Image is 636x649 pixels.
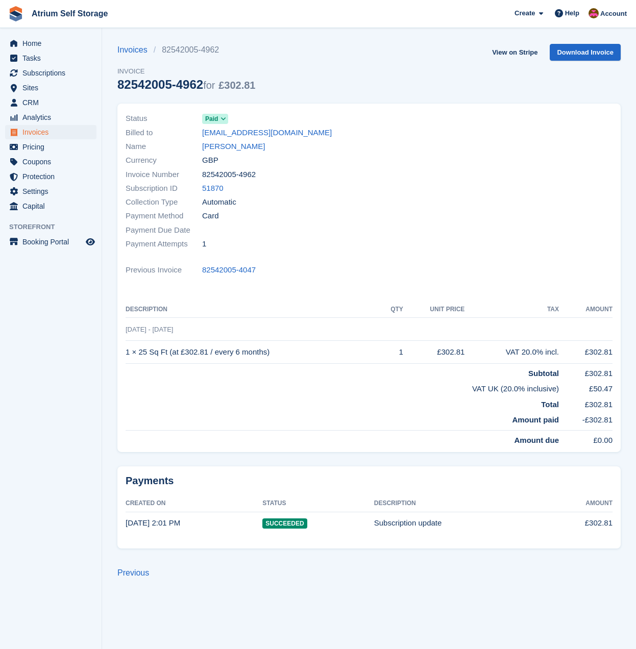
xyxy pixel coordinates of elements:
[543,495,613,512] th: Amount
[126,210,202,222] span: Payment Method
[5,140,96,154] a: menu
[589,8,599,18] img: Mark Rhodes
[464,302,559,318] th: Tax
[550,44,621,61] a: Download Invoice
[5,155,96,169] a: menu
[218,80,255,91] span: £302.81
[126,518,180,527] time: 2025-09-02 13:01:26 UTC
[5,125,96,139] a: menu
[559,302,613,318] th: Amount
[22,155,84,169] span: Coupons
[202,169,256,181] span: 82542005-4962
[22,66,84,80] span: Subscriptions
[5,110,96,124] a: menu
[202,238,206,250] span: 1
[28,5,112,22] a: Atrium Self Storage
[126,169,202,181] span: Invoice Number
[202,264,256,276] a: 82542005-4047
[559,410,613,430] td: -£302.81
[600,9,627,19] span: Account
[559,363,613,379] td: £302.81
[541,400,559,409] strong: Total
[8,6,23,21] img: stora-icon-8386f47178a22dfd0bd8f6a31ec36ba5ce8667c1dd55bd0f319d3a0aa187defe.svg
[9,222,102,232] span: Storefront
[5,184,96,198] a: menu
[5,36,96,51] a: menu
[374,512,544,534] td: Subscription update
[203,80,215,91] span: for
[22,36,84,51] span: Home
[126,127,202,139] span: Billed to
[5,81,96,95] a: menu
[464,346,559,358] div: VAT 20.0% incl.
[22,199,84,213] span: Capital
[126,155,202,166] span: Currency
[559,395,613,411] td: £302.81
[528,369,559,378] strong: Subtotal
[126,264,202,276] span: Previous Invoice
[488,44,542,61] a: View on Stripe
[117,44,255,56] nav: breadcrumbs
[84,236,96,248] a: Preview store
[22,235,84,249] span: Booking Portal
[126,326,173,333] span: [DATE] - [DATE]
[543,512,613,534] td: £302.81
[5,235,96,249] a: menu
[117,44,154,56] a: Invoices
[22,95,84,110] span: CRM
[126,224,202,236] span: Payment Due Date
[202,127,332,139] a: [EMAIL_ADDRESS][DOMAIN_NAME]
[22,51,84,65] span: Tasks
[126,196,202,208] span: Collection Type
[5,51,96,65] a: menu
[5,66,96,80] a: menu
[22,169,84,184] span: Protection
[202,210,219,222] span: Card
[5,169,96,184] a: menu
[126,379,559,395] td: VAT UK (20.0% inclusive)
[126,475,613,487] h2: Payments
[403,302,465,318] th: Unit Price
[381,341,403,364] td: 1
[22,184,84,198] span: Settings
[515,436,559,444] strong: Amount due
[5,95,96,110] a: menu
[22,140,84,154] span: Pricing
[381,302,403,318] th: QTY
[22,81,84,95] span: Sites
[515,8,535,18] span: Create
[202,113,228,124] a: Paid
[5,199,96,213] a: menu
[126,183,202,194] span: Subscription ID
[512,415,559,424] strong: Amount paid
[374,495,544,512] th: Description
[559,379,613,395] td: £50.47
[22,110,84,124] span: Analytics
[262,518,307,529] span: Succeeded
[202,141,265,153] a: [PERSON_NAME]
[117,568,149,577] a: Previous
[126,495,262,512] th: Created On
[126,238,202,250] span: Payment Attempts
[559,430,613,446] td: £0.00
[202,183,224,194] a: 51870
[202,155,218,166] span: GBP
[205,114,218,123] span: Paid
[22,125,84,139] span: Invoices
[126,113,202,124] span: Status
[117,78,255,91] div: 82542005-4962
[262,495,374,512] th: Status
[202,196,236,208] span: Automatic
[126,141,202,153] span: Name
[117,66,255,77] span: Invoice
[565,8,579,18] span: Help
[126,302,381,318] th: Description
[126,341,381,364] td: 1 × 25 Sq Ft (at £302.81 / every 6 months)
[403,341,465,364] td: £302.81
[559,341,613,364] td: £302.81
